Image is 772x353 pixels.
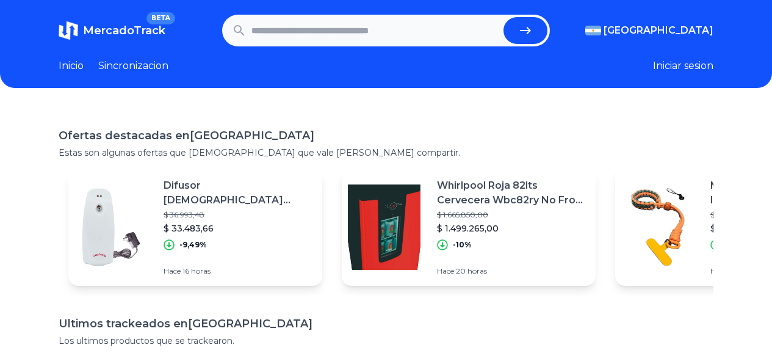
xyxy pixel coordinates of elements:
a: Inicio [59,59,84,73]
p: Los ultimos productos que se trackearon. [59,335,713,347]
p: Difusor [DEMOGRAPHIC_DATA] Automatico Electrico Sin Pilas [164,178,312,208]
p: Hace 16 horas [164,266,312,276]
span: BETA [146,12,175,24]
p: $ 1.499.265,00 [437,222,586,235]
button: [GEOGRAPHIC_DATA] [585,23,713,38]
img: Featured image [342,184,427,270]
a: Featured imageDifusor [DEMOGRAPHIC_DATA] Automatico Electrico Sin Pilas$ 36.993,48$ 33.483,66-9,4... [68,169,322,286]
span: [GEOGRAPHIC_DATA] [604,23,713,38]
img: Featured image [68,184,154,270]
span: MercadoTrack [83,24,165,37]
p: Estas son algunas ofertas que [DEMOGRAPHIC_DATA] que vale [PERSON_NAME] compartir. [59,147,713,159]
p: -9,49% [179,240,207,250]
h1: Ofertas destacadas en [GEOGRAPHIC_DATA] [59,127,713,144]
p: Whirlpool Roja 82lts Cervecera Wbc82ry No Frost Envio Gratis [437,178,586,208]
img: Argentina [585,26,601,35]
a: Sincronizacion [98,59,168,73]
p: $ 33.483,66 [164,222,312,235]
img: Featured image [615,184,701,270]
p: $ 1.665.850,00 [437,210,586,220]
p: Hace 20 horas [437,266,586,276]
button: Iniciar sesion [653,59,713,73]
p: $ 36.993,48 [164,210,312,220]
p: -10% [453,240,472,250]
a: Featured imageWhirlpool Roja 82lts Cervecera Wbc82ry No Frost Envio Gratis$ 1.665.850,00$ 1.499.2... [342,169,596,286]
a: MercadoTrackBETA [59,21,165,40]
img: MercadoTrack [59,21,78,40]
h1: Ultimos trackeados en [GEOGRAPHIC_DATA] [59,315,713,332]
